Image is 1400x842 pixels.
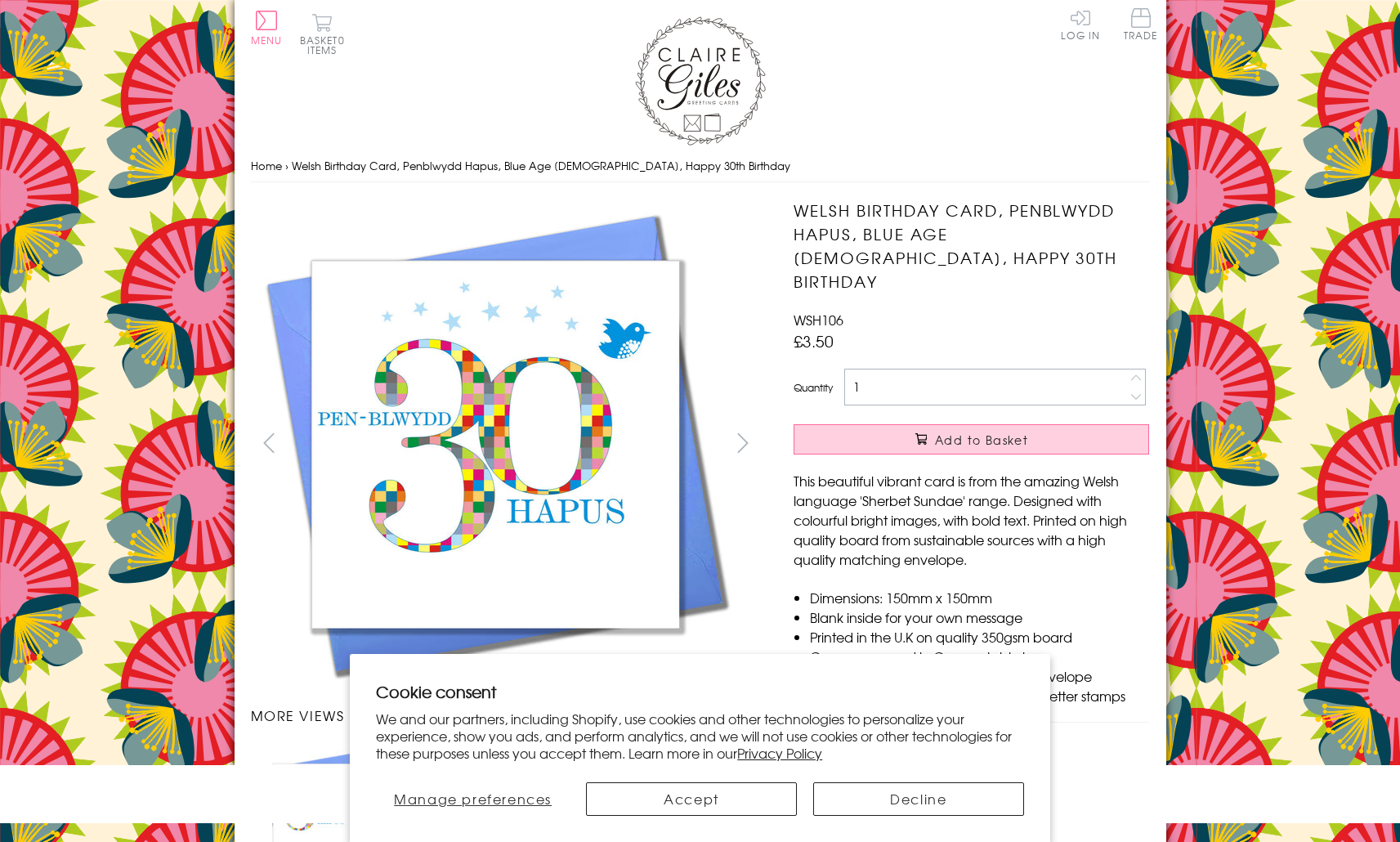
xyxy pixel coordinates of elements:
a: Privacy Policy [737,743,822,763]
button: Manage preferences [376,782,570,816]
img: Claire Giles Greetings Cards [635,16,766,146]
nav: breadcrumbs [251,150,1150,183]
h1: Welsh Birthday Card, Penblwydd Hapus, Blue Age [DEMOGRAPHIC_DATA], Happy 30th Birthday [794,199,1149,293]
button: Decline [813,782,1024,816]
li: Dimensions: 150mm x 150mm [810,588,1149,607]
label: Quantity [794,380,833,395]
li: Comes wrapped in Compostable bag [810,647,1149,666]
button: Menu [251,11,283,45]
span: WSH106 [794,310,843,329]
span: Manage preferences [394,789,552,808]
li: Printed in the U.K on quality 350gsm board [810,627,1149,647]
button: Add to Basket [794,424,1149,455]
h3: More views [251,705,762,725]
a: Home [251,158,282,173]
li: Blank inside for your own message [810,607,1149,627]
span: 0 items [307,33,345,57]
a: Trade [1124,8,1158,43]
button: next [724,424,761,461]
span: £3.50 [794,329,834,352]
span: Add to Basket [935,432,1028,448]
h2: Cookie consent [376,680,1024,703]
p: We and our partners, including Shopify, use cookies and other technologies to personalize your ex... [376,710,1024,761]
img: Welsh Birthday Card, Penblwydd Hapus, Blue Age 30, Happy 30th Birthday [251,199,741,689]
button: Basket0 items [300,13,345,55]
p: This beautiful vibrant card is from the amazing Welsh language 'Sherbet Sundae' range. Designed w... [794,471,1149,569]
span: Welsh Birthday Card, Penblwydd Hapus, Blue Age [DEMOGRAPHIC_DATA], Happy 30th Birthday [292,158,790,173]
span: Trade [1124,8,1158,40]
button: prev [251,424,288,461]
button: Accept [586,782,797,816]
span: Menu [251,33,283,47]
span: › [285,158,288,173]
a: Log In [1061,8,1100,40]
